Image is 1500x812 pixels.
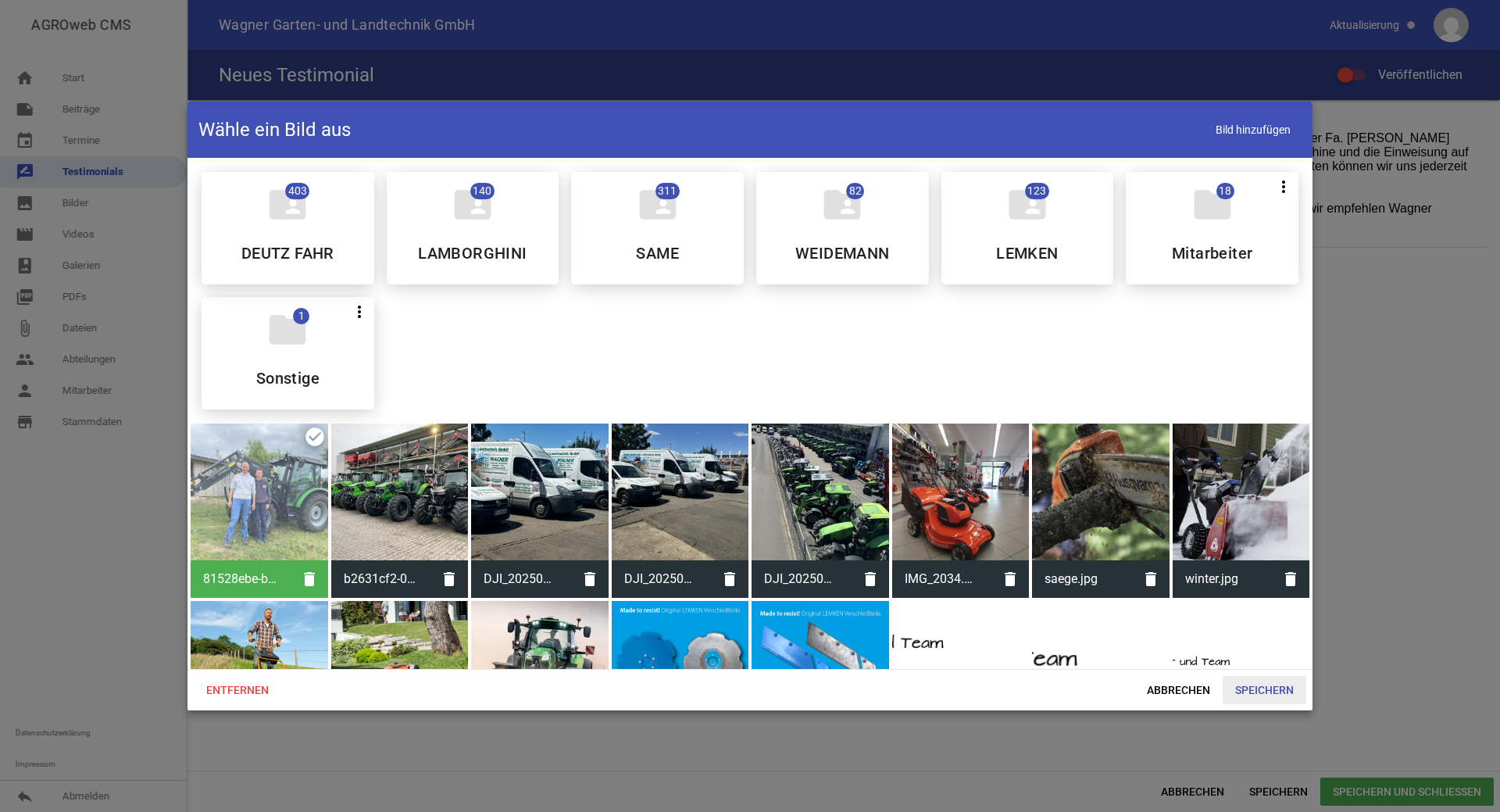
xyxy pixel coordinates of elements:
h5: Sonstige [256,370,320,386]
i: delete [711,560,748,598]
span: Bild hinzufügen [1205,113,1302,145]
i: folder [266,308,309,352]
i: delete [991,560,1029,598]
span: DJI_20250628_122252_997.JPEG [612,559,712,599]
button: more_vert [345,297,374,325]
span: DJI_20250628_130827_914.JPEG [752,559,852,599]
div: LAMBORGHINI [387,172,559,284]
i: delete [571,560,609,598]
span: Entfernen [194,676,281,704]
span: b2631cf2-0f8a-40aa-9622-228c1991faf6.JPEG [331,559,431,599]
i: folder_shared [636,183,680,227]
i: folder_shared [1005,183,1049,227]
i: folder [1191,183,1234,227]
i: delete [430,560,468,598]
h5: Mitarbeiter [1172,245,1252,261]
h5: SAME [636,245,679,261]
h5: LEMKEN [996,245,1058,261]
span: Abbrechen [1134,676,1223,704]
span: Speichern [1223,676,1306,704]
span: DJI_20250628_122252_997.JPG [471,559,571,599]
span: 311 [655,183,680,199]
div: Mitarbeiter [1126,172,1298,284]
div: SAME [571,172,744,284]
span: 140 [470,183,495,199]
span: 403 [285,183,309,199]
div: Sonstige [202,297,374,410]
i: folder_shared [266,183,309,227]
i: more_vert [350,302,369,321]
i: folder_shared [820,183,864,227]
i: delete [1272,560,1309,598]
i: delete [852,560,889,598]
i: delete [1132,560,1170,598]
span: 18 [1216,183,1234,199]
span: IMG_2034.JPG [892,559,992,599]
span: 123 [1025,183,1049,199]
span: 82 [846,183,864,199]
h5: LAMBORGHINI [418,245,527,261]
span: saege.jpg [1032,559,1132,599]
span: 1 [293,308,309,324]
h5: DEUTZ FAHR [241,245,334,261]
h5: WEIDEMANN [795,245,890,261]
button: more_vert [1269,172,1298,200]
div: LEMKEN [941,172,1114,284]
i: delete [291,560,328,598]
div: DEUTZ FAHR [202,172,374,284]
h4: Wähle ein Bild aus [198,117,351,142]
i: folder_shared [451,183,495,227]
span: 81528ebe-bbe8-431e-8a53-7a2832942668.JPEG [191,559,291,599]
i: more_vert [1274,177,1293,196]
span: winter.jpg [1173,559,1273,599]
div: WEIDEMANN [756,172,929,284]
